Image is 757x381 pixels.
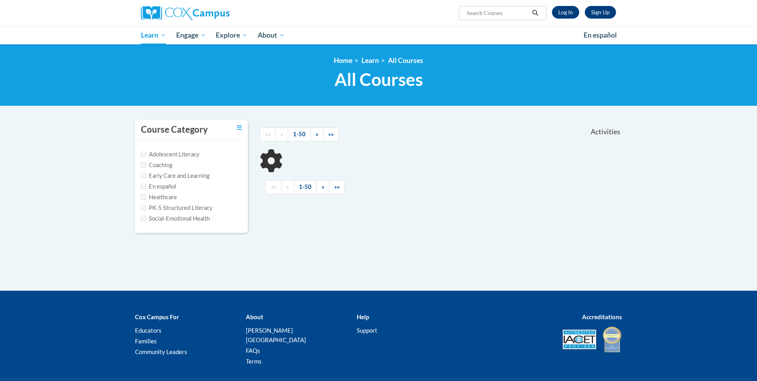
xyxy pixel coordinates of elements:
[316,131,318,137] span: »
[141,184,146,189] input: Checkbox for Options
[237,124,242,132] a: Toggle collapse
[141,204,213,212] label: PK-5 Structured Literacy
[141,173,146,178] input: Checkbox for Options
[357,313,369,320] b: Help
[135,313,179,320] b: Cox Campus For
[253,26,290,44] a: About
[141,194,146,200] input: Checkbox for Options
[286,183,289,190] span: «
[323,128,339,141] a: End
[136,26,171,44] a: Learn
[141,161,172,170] label: Coaching
[281,180,294,194] a: Previous
[135,337,157,345] a: Families
[141,216,146,221] input: Checkbox for Options
[141,205,146,210] input: Checkbox for Options
[563,330,596,349] img: Accredited IACET® Provider
[294,180,317,194] a: 1-50
[578,27,622,44] a: En español
[334,56,352,65] a: Home
[260,128,276,141] a: Begining
[329,180,345,194] a: End
[602,326,622,353] img: IDA® Accredited
[321,183,324,190] span: »
[310,128,323,141] a: Next
[141,152,146,157] input: Checkbox for Options
[141,193,177,202] label: Healthcare
[584,31,617,39] span: En español
[585,6,616,19] a: Register
[246,313,263,320] b: About
[141,6,230,20] img: Cox Campus
[216,30,247,40] span: Explore
[176,30,206,40] span: Engage
[246,358,262,365] a: Terms
[141,214,210,223] label: Social-Emotional Health
[357,327,377,334] a: Support
[275,128,288,141] a: Previous
[552,6,579,19] a: Log In
[141,171,209,180] label: Early Care and Learning
[334,183,340,190] span: »»
[141,162,146,168] input: Checkbox for Options
[280,131,283,137] span: «
[141,30,166,40] span: Learn
[316,180,329,194] a: Next
[141,6,291,20] a: Cox Campus
[141,182,176,191] label: En español
[271,183,276,190] span: ««
[466,8,529,18] input: Search Courses
[141,150,200,159] label: Adolescent Literacy
[266,180,281,194] a: Begining
[129,26,628,44] div: Main menu
[141,124,208,136] h3: Course Category
[591,128,620,136] span: Activities
[361,56,379,65] a: Learn
[288,128,311,141] a: 1-50
[211,26,253,44] a: Explore
[246,327,306,343] a: [PERSON_NAME][GEOGRAPHIC_DATA]
[328,131,334,137] span: »»
[529,8,541,18] button: Search
[135,348,187,355] a: Community Leaders
[388,56,423,65] a: All Courses
[246,347,260,354] a: FAQs
[582,313,622,320] b: Accreditations
[258,30,285,40] span: About
[135,327,162,334] a: Educators
[265,131,270,137] span: ««
[335,69,423,90] span: All Courses
[171,26,211,44] a: Engage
